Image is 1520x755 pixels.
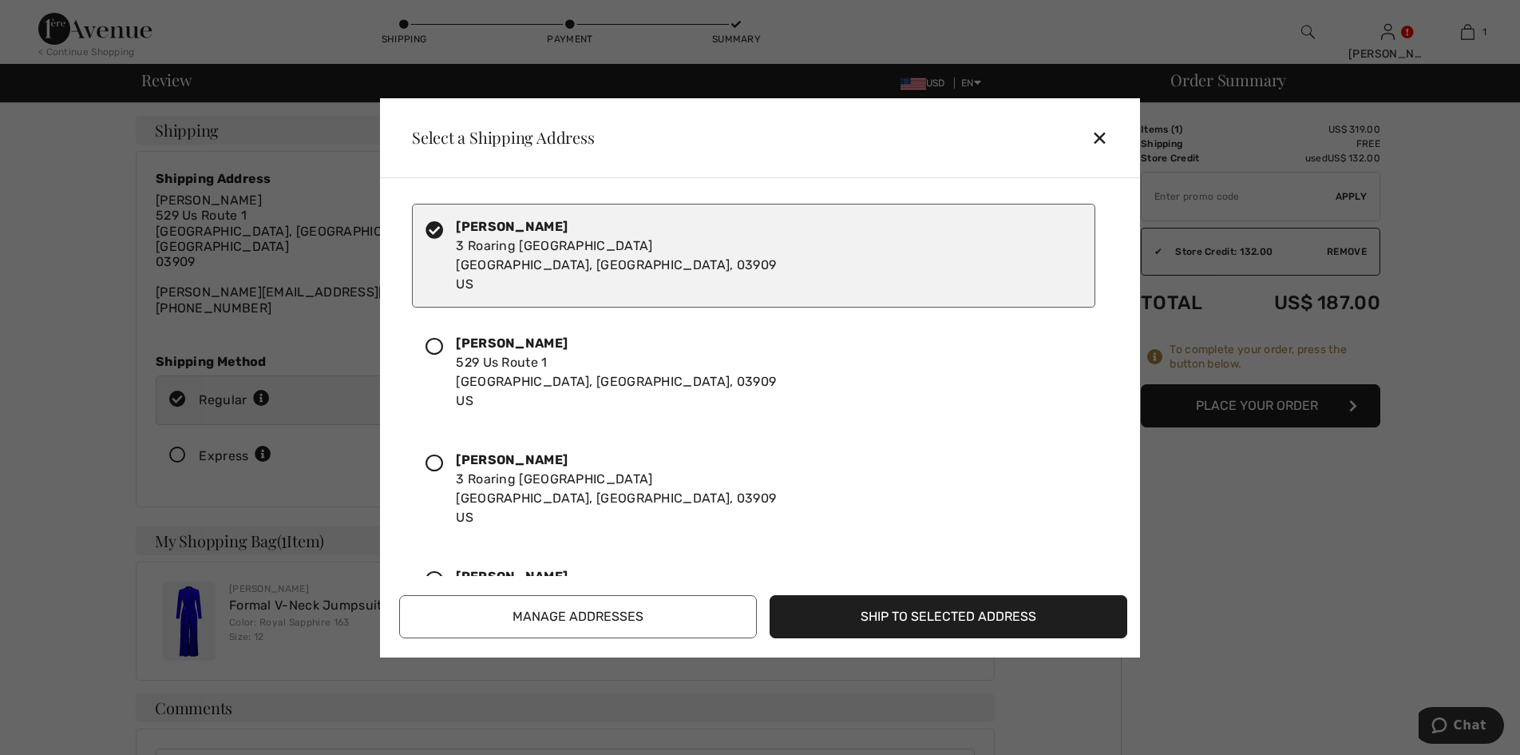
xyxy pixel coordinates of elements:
[1091,121,1121,154] div: ✕
[456,336,568,351] strong: [PERSON_NAME]
[456,452,568,467] strong: [PERSON_NAME]
[456,567,776,644] div: [STREET_ADDRESS] [GEOGRAPHIC_DATA], [GEOGRAPHIC_DATA], 03909 US
[399,129,595,145] div: Select a Shipping Address
[456,451,776,527] div: 3 Roaring [GEOGRAPHIC_DATA] [GEOGRAPHIC_DATA], [GEOGRAPHIC_DATA], 03909 US
[456,219,568,234] strong: [PERSON_NAME]
[770,595,1127,638] button: Ship to Selected Address
[456,334,776,411] div: 529 Us Route 1 [GEOGRAPHIC_DATA], [GEOGRAPHIC_DATA], 03909 US
[456,569,568,584] strong: [PERSON_NAME]
[456,217,776,294] div: 3 Roaring [GEOGRAPHIC_DATA] [GEOGRAPHIC_DATA], [GEOGRAPHIC_DATA], 03909 US
[399,595,757,638] button: Manage Addresses
[35,11,68,26] span: Chat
